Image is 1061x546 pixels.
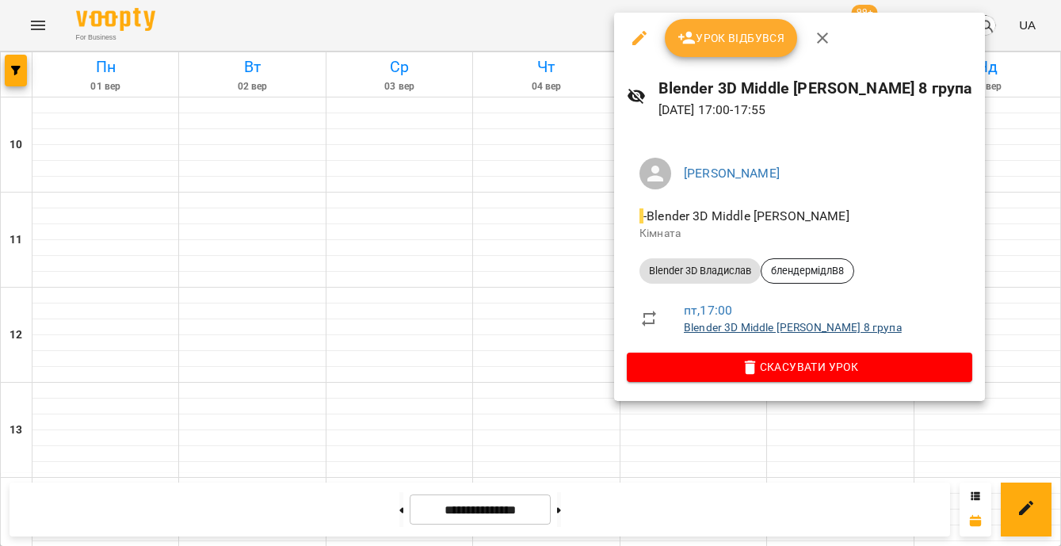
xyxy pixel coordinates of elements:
a: Blender 3D Middle [PERSON_NAME] 8 група [684,321,902,334]
span: Урок відбувся [677,29,785,48]
div: блендермідлВ8 [761,258,854,284]
p: [DATE] 17:00 - 17:55 [658,101,973,120]
span: Скасувати Урок [639,357,960,376]
a: пт , 17:00 [684,303,732,318]
span: блендермідлВ8 [761,264,853,278]
button: Урок відбувся [665,19,798,57]
p: Кімната [639,226,960,242]
span: Blender 3D Владислав [639,264,761,278]
a: [PERSON_NAME] [684,166,780,181]
span: - Blender 3D Middle [PERSON_NAME] [639,208,853,223]
button: Скасувати Урок [627,353,972,381]
h6: Blender 3D Middle [PERSON_NAME] 8 група [658,76,973,101]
